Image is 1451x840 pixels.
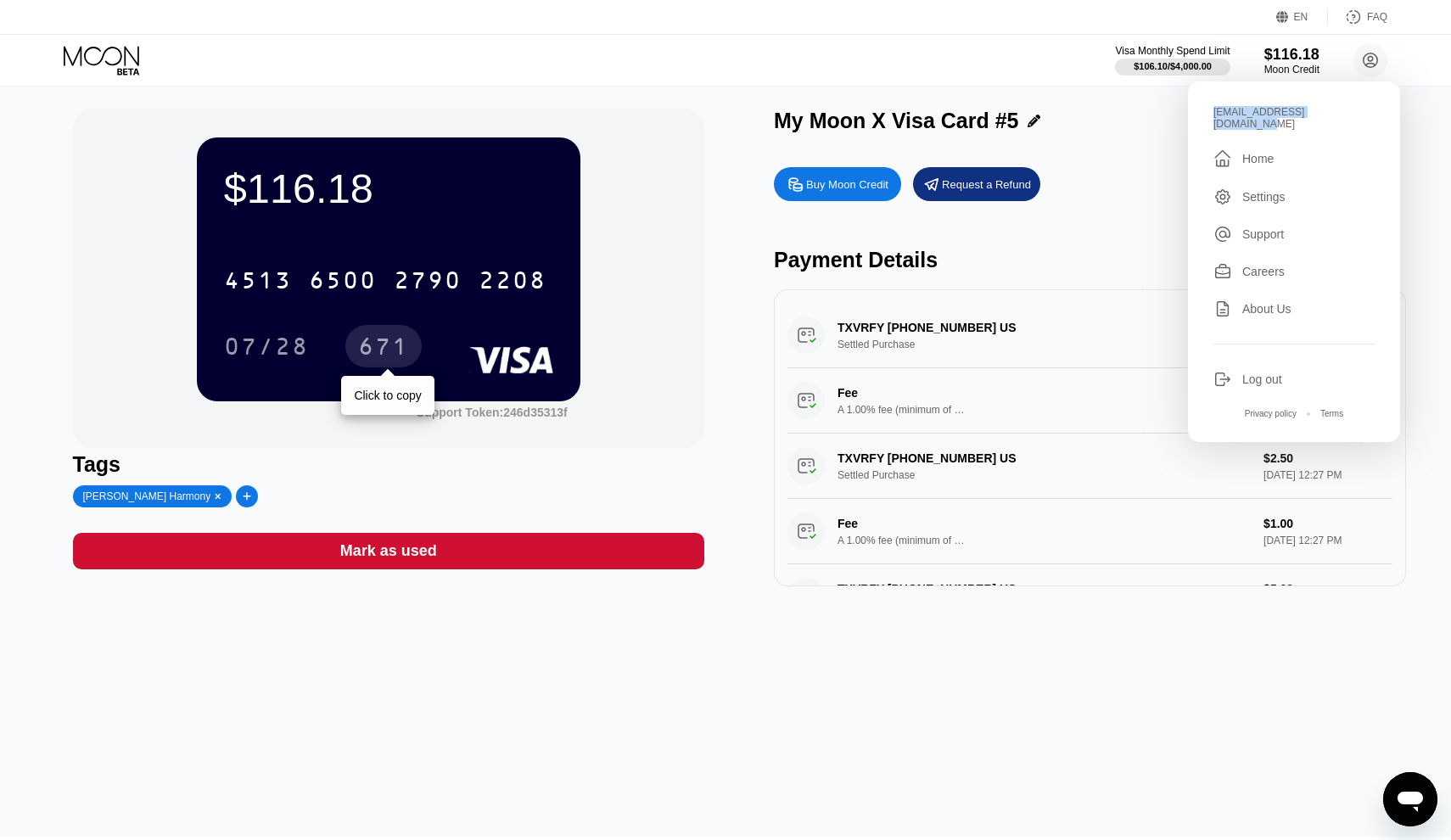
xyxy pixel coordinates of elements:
[1263,535,1392,546] div: [DATE] 12:27 PM
[1115,45,1230,57] div: Visa Monthly Spend Limit
[345,325,422,367] div: 671
[73,452,705,477] div: Tags
[1242,265,1285,278] div: Careers
[224,269,292,296] div: 4513
[1242,302,1291,316] div: About Us
[838,404,965,416] div: A 1.00% fee (minimum of $1.00) is charged on all transactions
[1115,45,1230,76] div: Visa Monthly Spend Limit$106.10/$4,000.00
[1320,409,1343,418] div: Terms
[1213,106,1375,130] div: [EMAIL_ADDRESS][DOMAIN_NAME]
[1276,8,1328,25] div: EN
[1242,227,1284,241] div: Support
[774,109,1019,133] div: My Moon X Visa Card #5
[479,269,546,296] div: 2208
[774,248,1406,272] div: Payment Details
[1383,772,1437,826] iframe: Button to launch messaging window
[1245,409,1297,418] div: Privacy policy
[394,269,462,296] div: 2790
[224,335,309,362] div: 07/28
[1263,517,1392,530] div: $1.00
[340,541,437,561] div: Mark as used
[1264,46,1319,76] div: $116.18Moon Credit
[417,406,568,419] div: Support Token:246d35313f
[1134,61,1212,71] div: $106.10 / $4,000.00
[1213,188,1375,206] div: Settings
[214,259,557,301] div: 4513650027902208
[83,490,211,502] div: [PERSON_NAME] Harmony
[1213,370,1375,389] div: Log out
[1242,152,1274,165] div: Home
[1328,8,1387,25] div: FAQ
[774,167,901,201] div: Buy Moon Credit
[838,535,965,546] div: A 1.00% fee (minimum of $1.00) is charged on all transactions
[787,368,1392,434] div: FeeA 1.00% fee (minimum of $1.00) is charged on all transactions$1.00[DATE] 9:52 AM
[1242,372,1282,386] div: Log out
[1264,64,1319,76] div: Moon Credit
[1213,262,1375,281] div: Careers
[211,325,322,367] div: 07/28
[1213,148,1232,169] div: 
[1213,225,1375,244] div: Support
[1367,11,1387,23] div: FAQ
[1213,300,1375,318] div: About Us
[354,389,421,402] div: Click to copy
[806,177,888,192] div: Buy Moon Credit
[913,167,1040,201] div: Request a Refund
[1242,190,1286,204] div: Settings
[942,177,1031,192] div: Request a Refund
[1294,11,1308,23] div: EN
[73,533,705,569] div: Mark as used
[1213,148,1375,169] div: Home
[838,386,956,400] div: Fee
[838,517,956,530] div: Fee
[417,406,568,419] div: Support Token: 246d35313f
[1264,46,1319,64] div: $116.18
[309,269,377,296] div: 6500
[224,165,553,212] div: $116.18
[358,335,409,362] div: 671
[787,499,1392,564] div: FeeA 1.00% fee (minimum of $1.00) is charged on all transactions$1.00[DATE] 12:27 PM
